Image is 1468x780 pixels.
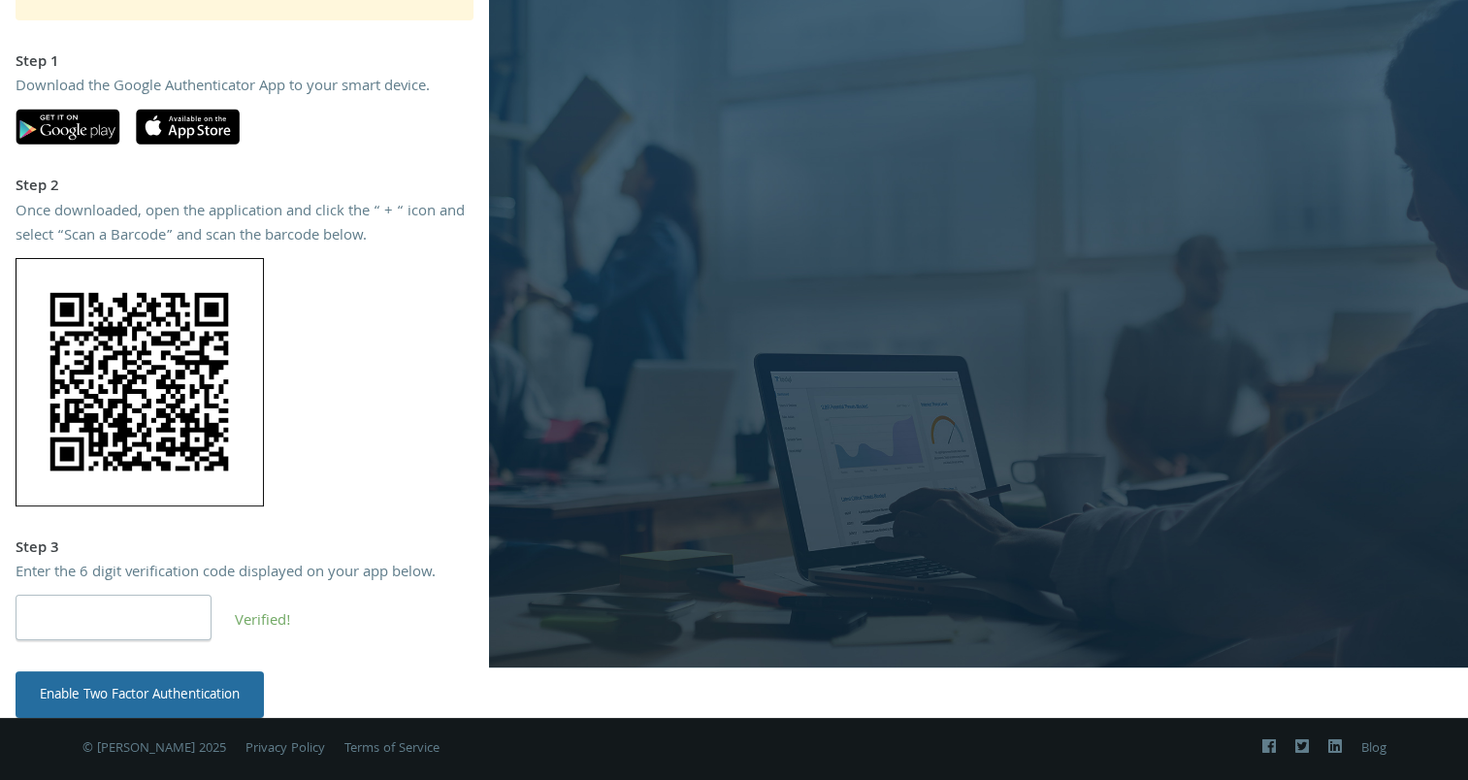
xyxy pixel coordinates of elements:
[16,258,264,506] img: 8vaGmvyiK2MAAAAAElFTkSuQmCC
[16,109,120,145] img: google-play.svg
[16,76,473,101] div: Download the Google Authenticator App to your smart device.
[136,109,240,145] img: apple-app-store.svg
[16,536,59,562] strong: Step 3
[235,609,291,634] span: Verified!
[16,201,473,250] div: Once downloaded, open the application and click the “ + “ icon and select “Scan a Barcode” and sc...
[344,738,440,760] a: Terms of Service
[16,50,59,76] strong: Step 1
[16,175,59,200] strong: Step 2
[82,738,226,760] span: © [PERSON_NAME] 2025
[16,671,264,718] button: Enable Two Factor Authentication
[16,562,473,587] div: Enter the 6 digit verification code displayed on your app below.
[1361,738,1386,760] a: Blog
[245,738,325,760] a: Privacy Policy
